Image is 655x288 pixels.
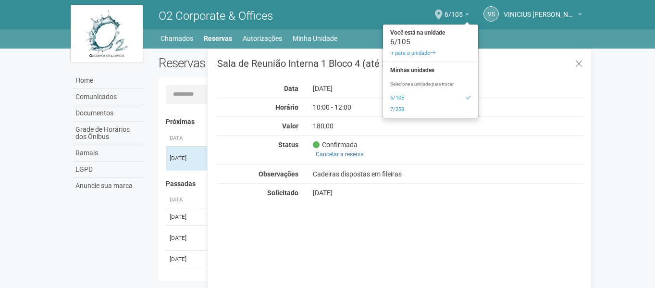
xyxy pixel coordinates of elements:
[293,32,337,45] a: Minha Unidade
[383,38,478,45] div: 6/105
[71,5,143,63] img: logo.jpg
[383,27,478,38] strong: Você está na unidade
[161,32,193,45] a: Chamados
[504,12,582,20] a: VINICIUS [PERSON_NAME] [PERSON_NAME]
[483,6,499,22] a: VS
[73,89,144,105] a: Comunicados
[159,56,364,70] h2: Reservas
[383,48,478,59] a: Ir para a unidade
[166,146,204,171] td: [DATE]
[306,188,496,197] div: [DATE]
[282,122,298,130] strong: Valor
[166,208,204,226] td: [DATE]
[275,103,298,111] strong: Horário
[313,149,367,160] a: Cancelar a reserva
[267,189,298,197] strong: Solicitado
[166,131,204,147] th: Data
[166,192,204,208] th: Data
[504,1,576,18] span: VINICIUS SANTOS DA ROCHA CORREA
[243,32,282,45] a: Autorizações
[73,73,144,89] a: Home
[278,141,298,149] strong: Status
[159,9,273,23] span: O2 Corporate & Offices
[284,85,298,92] strong: Data
[73,162,144,178] a: LGPD
[73,105,144,122] a: Documentos
[445,1,463,18] span: 6/105
[73,122,144,145] a: Grade de Horários dos Ônibus
[204,226,482,250] td: Sala de Reunião Interna 1 Bloco 4 (até 30 pessoas)
[204,208,482,226] td: Sala de Reunião Interna 1 Bloco 2 (até 30 pessoas)
[383,64,478,76] strong: Minhas unidades
[383,92,478,104] a: 6/105
[383,81,478,88] p: Selecione a unidade para trocar
[383,104,478,115] a: 7/258
[217,59,584,68] h3: Sala de Reunião Interna 1 Bloco 4 (até 30 pessoas)
[166,180,578,188] h4: Passadas
[306,84,496,93] div: [DATE]
[204,146,482,171] td: Sala de Reunião Interna 1 Bloco 4 (até 30 pessoas)
[306,103,496,112] div: 10:00 - 12:00
[204,192,482,208] th: Área ou Serviço
[204,250,482,268] td: Sala de Reunião Interna 1 Bloco 2 (até 30 pessoas)
[73,178,144,194] a: Anuncie sua marca
[204,32,232,45] a: Reservas
[166,250,204,268] td: [DATE]
[445,12,469,20] a: 6/105
[306,170,496,178] div: Cadeiras dispostas em fileiras
[259,170,298,178] strong: Observações
[166,118,578,125] h4: Próximas
[166,226,204,250] td: [DATE]
[313,140,358,149] span: Confirmada
[73,145,144,162] a: Ramais
[204,131,482,147] th: Área ou Serviço
[306,122,496,130] div: 180,00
